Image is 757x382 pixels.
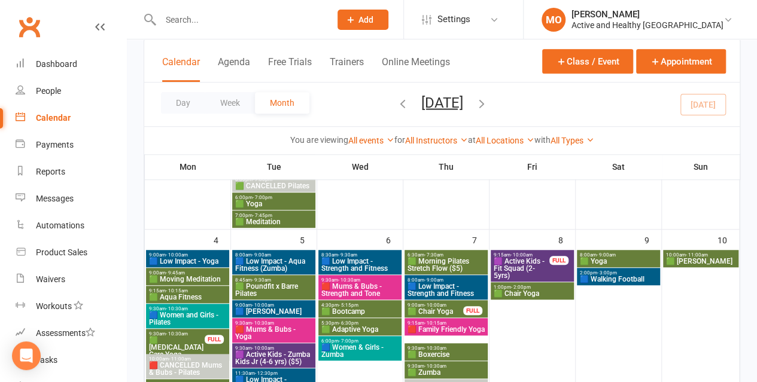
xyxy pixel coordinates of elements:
span: 4:30pm [321,302,399,308]
span: 🟦 Walking Football [579,276,658,283]
button: Free Trials [268,56,312,82]
span: 🟪 Active Kids - Zumba Kids Jr (4-6 yrs) ($5) [235,351,313,365]
span: 🟩 Bootcamp [321,308,399,315]
span: 6:00pm [235,177,313,182]
div: Dashboard [36,59,77,69]
a: Assessments [16,320,126,347]
div: 9 [644,230,661,249]
button: Online Meetings [382,56,450,82]
span: 9:00am [148,270,227,276]
div: 8 [558,230,575,249]
div: Product Sales [36,247,87,257]
th: Wed [317,154,403,179]
span: - 10:30am [252,320,274,326]
a: Automations [16,212,126,239]
div: FULL [205,335,224,344]
th: Sat [576,154,662,179]
span: - 9:45am [166,270,185,276]
span: - 10:15am [424,320,446,326]
span: 6:00pm [321,338,399,344]
a: Payments [16,132,126,158]
span: - 10:00am [166,252,188,258]
span: 8:30am [321,252,399,258]
span: - 10:30am [424,363,446,369]
span: - 11:00am [169,356,191,362]
input: Search... [157,11,322,28]
span: 🟥 CANCELLED Mums & Bubs - Pilates [148,362,227,376]
span: 🟩 Chair Yoga [407,308,464,315]
span: 2:00pm [579,270,658,276]
span: 9:30am [148,306,227,311]
span: - 9:30am [338,252,357,258]
div: Open Intercom Messenger [12,341,41,370]
span: - 6:30pm [339,320,358,326]
th: Sun [662,154,740,179]
span: - 5:15pm [339,302,358,308]
span: 🟩 Meditation [235,218,313,225]
span: - 12:30pm [255,371,278,376]
span: - 10:00am [252,346,274,351]
span: 1:00pm [493,285,571,290]
a: Reports [16,158,126,185]
div: 6 [386,230,403,249]
a: All Locations [476,136,534,145]
span: 9:30am [235,346,313,351]
span: 🟦 [PERSON_NAME] [235,308,313,315]
span: 11:30am [235,371,313,376]
span: 9:15am [148,288,227,294]
a: Workouts [16,293,126,320]
span: 7:00pm [235,213,313,218]
span: 🟩 Morning Pilates Stretch Flow ($5) [407,258,485,272]
span: 🟩 [PERSON_NAME] [665,258,736,265]
span: 🟩 [MEDICAL_DATA] Care Yoga [148,337,205,358]
span: 🟥 Mums & Bubs - Strength and Tone [321,283,399,297]
a: People [16,78,126,105]
span: 🟩 Yoga [579,258,658,265]
span: 8:00am [235,252,313,258]
span: 🟦 Low Impact - Strength and Fitness [321,258,399,272]
div: Workouts [36,301,72,311]
span: Add [358,15,373,25]
strong: with [534,135,551,145]
span: - 7:30am [424,252,443,258]
strong: at [468,135,476,145]
div: Messages [36,194,74,203]
span: 🟦 Low Impact - Yoga [148,258,227,265]
span: - 10:00am [510,252,533,258]
span: 9:15am [493,252,550,258]
button: Agenda [218,56,250,82]
span: - 2:00pm [511,285,531,290]
span: - 10:15am [166,288,188,294]
span: 8:00am [407,277,485,283]
span: - 10:30am [166,306,188,311]
span: - 7:00pm [253,177,272,182]
span: 🟩 Yoga [235,200,313,207]
div: FULL [549,256,568,265]
div: Automations [36,221,84,230]
a: Product Sales [16,239,126,266]
span: 9:00am [235,302,313,308]
span: 9:00am [148,252,227,258]
span: 🟩 Adaptive Yoga [321,326,399,333]
span: 5:30pm [321,320,399,326]
strong: You are viewing [290,135,348,145]
a: Clubworx [14,12,44,42]
span: 🟩 Moving Meditation [148,276,227,283]
span: 🟩 Poundfit x Barre Pilates [235,283,313,297]
div: Reports [36,167,65,176]
span: - 9:00am [424,277,443,283]
span: 9:30am [235,320,313,326]
span: 6:30am [407,252,485,258]
span: 🟩 Chair Yoga [493,290,571,297]
span: 🟦 Low Impact - Strength and Fitness [407,283,485,297]
span: - 10:00am [252,302,274,308]
button: Calendar [162,56,200,82]
a: Dashboard [16,51,126,78]
span: - 9:30am [252,277,271,283]
a: Calendar [16,105,126,132]
span: - 3:00pm [597,270,617,276]
a: All Instructors [405,136,468,145]
th: Fri [490,154,576,179]
span: 6:00pm [235,195,313,200]
span: - 7:00pm [253,195,272,200]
